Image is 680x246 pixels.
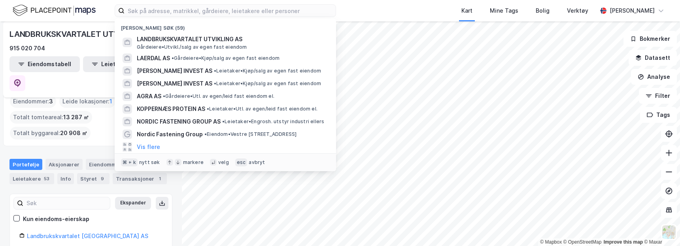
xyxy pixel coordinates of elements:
[23,214,89,224] div: Kun eiendoms-eierskap
[9,28,158,40] div: LANDBRUKSKVARTALET UTVIKLING AS
[125,5,336,17] input: Søk på adresse, matrikkel, gårdeiere, leietakere eller personer
[156,175,164,183] div: 1
[110,97,112,106] span: 1
[540,239,562,245] a: Mapbox
[137,104,205,114] span: KOPPERNÆS PROTEIN AS
[563,239,602,245] a: OpenStreetMap
[9,44,45,53] div: 915 020 704
[137,142,160,152] button: Vis flere
[214,80,216,86] span: •
[137,34,327,44] span: LANDBRUKSKVARTALET UTVIKLING AS
[218,159,229,166] div: velg
[57,173,74,184] div: Info
[163,93,165,99] span: •
[115,19,336,33] div: [PERSON_NAME] søk (59)
[222,118,225,124] span: •
[63,113,89,122] span: 13 287 ㎡
[629,50,677,66] button: Datasett
[207,106,317,112] span: Leietaker • Utl. av egen/leid fast eiendom el.
[60,128,87,138] span: 20 908 ㎡
[639,88,677,104] button: Filter
[10,127,91,139] div: Totalt byggareal :
[631,69,677,85] button: Analyse
[115,197,151,210] button: Ekspander
[207,106,209,112] span: •
[137,117,221,126] span: NORDIC FASTENING GROUP AS
[490,6,518,15] div: Mine Tags
[640,208,680,246] div: Kontrollprogram for chat
[235,158,247,166] div: esc
[13,4,96,17] img: logo.f888ab2527a4732fd821a326f86c7f29.svg
[222,118,324,125] span: Leietaker • Engrosh. utstyr industri ellers
[9,56,80,72] button: Eiendomstabell
[9,173,54,184] div: Leietakere
[137,66,212,76] span: [PERSON_NAME] INVEST AS
[604,239,643,245] a: Improve this map
[172,55,174,61] span: •
[42,175,51,183] div: 53
[204,131,207,137] span: •
[137,79,212,88] span: [PERSON_NAME] INVEST AS
[23,197,110,209] input: Søk
[610,6,655,15] div: [PERSON_NAME]
[98,175,106,183] div: 9
[59,95,115,108] div: Leide lokasjoner :
[163,93,274,99] span: Gårdeiere • Utl. av egen/leid fast eiendom el.
[10,111,92,124] div: Totalt tomteareal :
[640,107,677,123] button: Tags
[9,159,42,170] div: Portefølje
[214,68,216,74] span: •
[86,159,134,170] div: Eiendommer
[10,95,56,108] div: Eiendommer :
[567,6,588,15] div: Verktøy
[172,55,280,61] span: Gårdeiere • Kjøp/salg av egen fast eiendom
[214,68,321,74] span: Leietaker • Kjøp/salg av egen fast eiendom
[623,31,677,47] button: Bokmerker
[83,56,153,72] button: Leietakertabell
[204,131,297,137] span: Eiendom • Vestre [STREET_ADDRESS]
[536,6,550,15] div: Bolig
[461,6,472,15] div: Kart
[214,80,321,87] span: Leietaker • Kjøp/salg av egen fast eiendom
[121,158,138,166] div: ⌘ + k
[137,53,170,63] span: LAERDAL AS
[137,92,161,101] span: AGRA AS
[137,44,247,50] span: Gårdeiere • Utvikl./salg av egen fast eiendom
[249,159,265,166] div: avbryt
[183,159,204,166] div: markere
[45,159,83,170] div: Aksjonærer
[77,173,110,184] div: Styret
[640,208,680,246] iframe: Chat Widget
[27,233,148,239] a: Landbrukskvartalet [GEOGRAPHIC_DATA] AS
[139,159,160,166] div: nytt søk
[113,173,167,184] div: Transaksjoner
[137,130,203,139] span: Nordic Fastening Group
[49,97,53,106] span: 3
